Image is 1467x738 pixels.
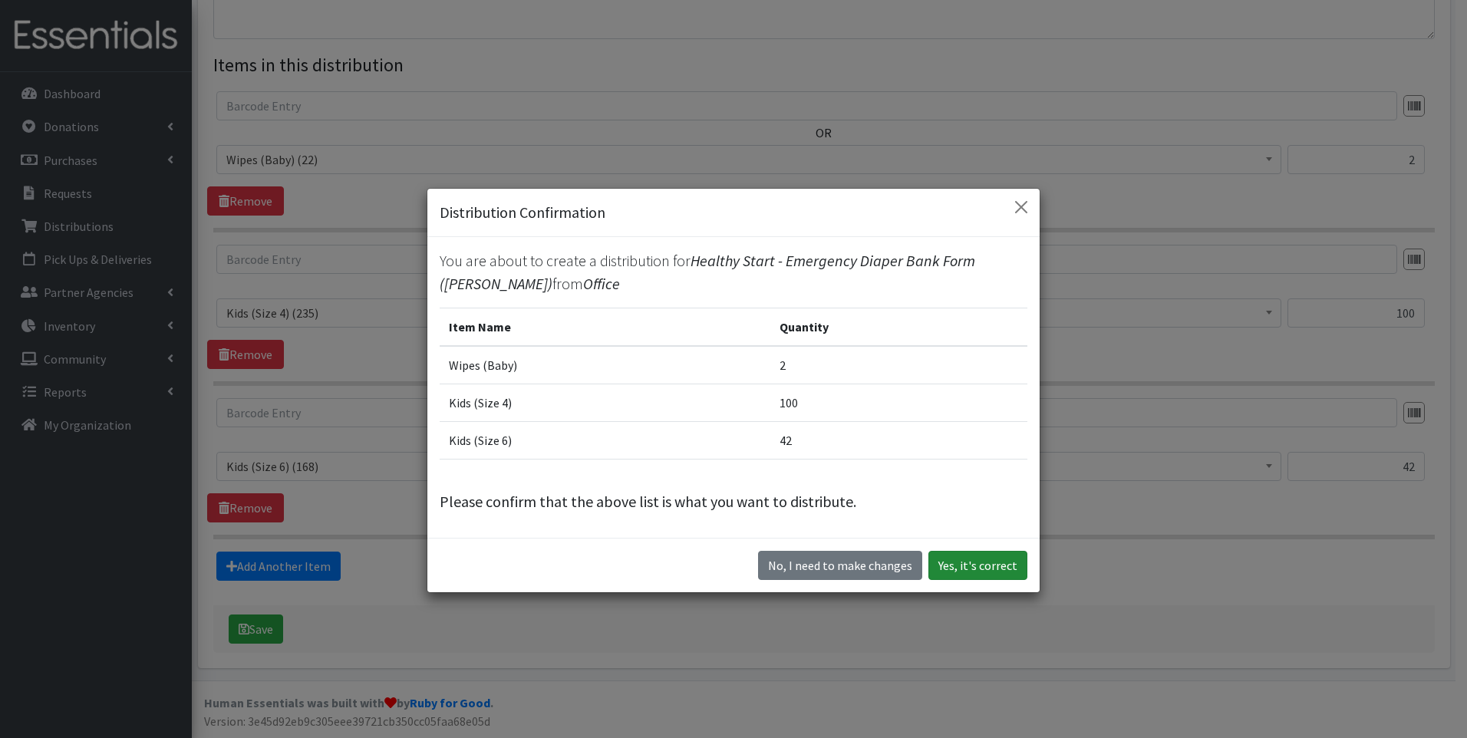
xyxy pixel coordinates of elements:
button: Yes, it's correct [928,551,1027,580]
span: Office [583,274,620,293]
button: Close [1009,195,1033,219]
button: No I need to make changes [758,551,922,580]
td: 2 [770,346,1027,384]
td: 100 [770,384,1027,422]
td: Kids (Size 6) [440,422,770,460]
p: You are about to create a distribution for from [440,249,1027,295]
th: Quantity [770,308,1027,347]
td: 42 [770,422,1027,460]
th: Item Name [440,308,770,347]
td: Wipes (Baby) [440,346,770,384]
p: Please confirm that the above list is what you want to distribute. [440,490,1027,513]
h5: Distribution Confirmation [440,201,605,224]
span: Healthy Start - Emergency Diaper Bank Form ([PERSON_NAME]) [440,251,975,293]
td: Kids (Size 4) [440,384,770,422]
